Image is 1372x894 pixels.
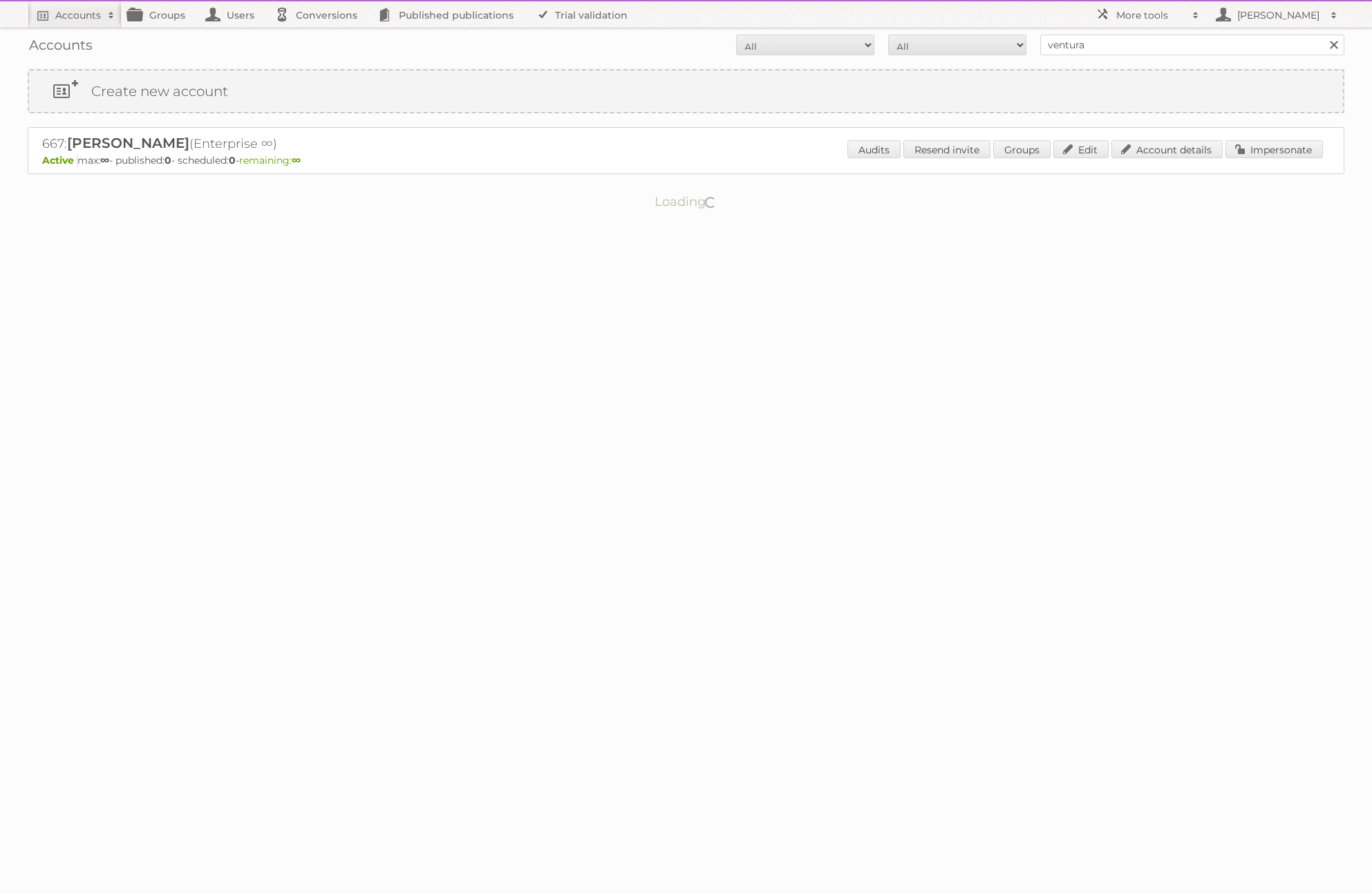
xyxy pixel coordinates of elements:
a: Account details [1111,140,1223,158]
a: Trial validation [527,1,641,28]
h2: [PERSON_NAME] [1234,8,1324,22]
a: Groups [993,140,1051,158]
strong: ∞ [100,154,109,167]
strong: 0 [229,154,236,167]
a: Edit [1053,140,1109,158]
a: Accounts [28,1,122,28]
h2: Accounts [55,8,101,22]
a: More tools [1089,1,1206,28]
a: [PERSON_NAME] [1206,1,1344,28]
strong: 0 [165,154,171,167]
h2: More tools [1116,8,1185,22]
a: Groups [122,1,199,28]
a: Users [199,1,268,28]
span: Active [42,154,77,167]
a: Conversions [268,1,371,28]
a: Published publications [371,1,527,28]
strong: ∞ [292,154,301,167]
p: max: - published: - scheduled: - [42,154,1330,167]
a: Resend invite [903,140,990,158]
p: Loading [611,188,761,216]
h2: 667: (Enterprise ∞) [42,135,526,153]
a: Create new account [29,70,1343,112]
a: Audits [847,140,901,158]
a: Impersonate [1225,140,1323,158]
span: remaining: [239,154,301,167]
span: [PERSON_NAME] [67,135,189,151]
